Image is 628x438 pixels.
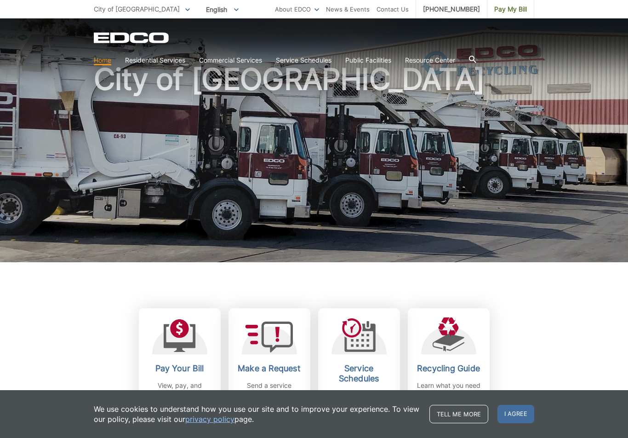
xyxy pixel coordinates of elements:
[326,4,370,14] a: News & Events
[199,55,262,65] a: Commercial Services
[94,5,180,13] span: City of [GEOGRAPHIC_DATA]
[94,32,170,43] a: EDCD logo. Return to the homepage.
[146,380,214,411] p: View, pay, and manage your bill online.
[139,308,221,430] a: Pay Your Bill View, pay, and manage your bill online.
[235,363,303,374] h2: Make a Request
[146,363,214,374] h2: Pay Your Bill
[345,55,391,65] a: Public Facilities
[415,363,483,374] h2: Recycling Guide
[276,55,331,65] a: Service Schedules
[429,405,488,423] a: Tell me more
[94,404,420,424] p: We use cookies to understand how you use our site and to improve your experience. To view our pol...
[199,2,245,17] span: English
[228,308,310,430] a: Make a Request Send a service request to EDCO.
[94,55,111,65] a: Home
[415,380,483,411] p: Learn what you need to know about recycling.
[275,4,319,14] a: About EDCO
[377,4,409,14] a: Contact Us
[408,308,490,430] a: Recycling Guide Learn what you need to know about recycling.
[497,405,534,423] span: I agree
[318,308,400,430] a: Service Schedules Stay up-to-date on any changes in schedules.
[235,380,303,401] p: Send a service request to EDCO.
[185,414,234,424] a: privacy policy
[94,64,534,266] h1: City of [GEOGRAPHIC_DATA]
[125,55,185,65] a: Residential Services
[405,55,455,65] a: Resource Center
[325,363,393,384] h2: Service Schedules
[494,4,527,14] span: Pay My Bill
